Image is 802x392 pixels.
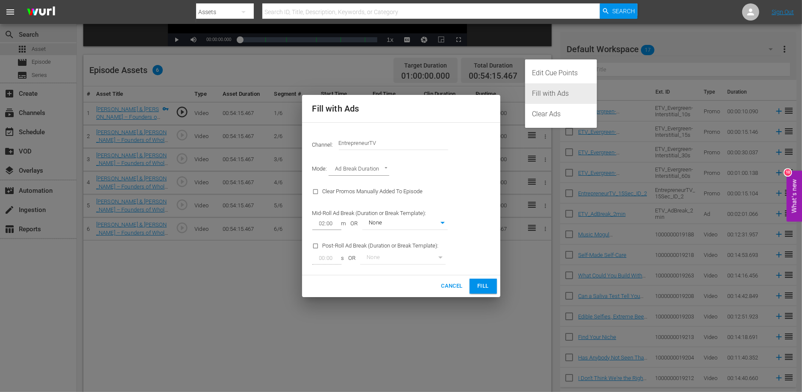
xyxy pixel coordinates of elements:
span: OR [344,254,360,262]
img: ans4CAIJ8jUAAAAAAAAAAAAAAAAAAAAAAAAgQb4GAAAAAAAAAAAAAAAAAAAAAAAAJMjXAAAAAAAAAAAAAAAAAAAAAAAAgAT5G... [21,2,62,22]
span: OR [347,220,362,228]
span: menu [5,7,15,17]
span: m [341,220,347,228]
div: None [362,218,448,230]
div: Ad Break Duration [329,164,390,176]
div: Post-Roll Ad Break (Duration or Break Template): [307,235,453,270]
div: Clear Ads [532,104,590,124]
h2: Fill with Ads [312,102,490,115]
span: s [341,254,344,262]
button: Fill [470,279,497,294]
div: Mode: [307,159,495,181]
div: Edit Cue Points [532,63,590,83]
a: Sign Out [772,9,794,15]
div: Fill with Ads [532,83,590,104]
span: Search [612,3,635,19]
span: Mid-Roll Ad Break (Duration or Break Template): [312,210,426,216]
div: 10 [784,169,791,176]
div: None [360,252,446,264]
span: Fill [476,281,490,291]
div: Clear Promos Manually Added To Episode [307,181,453,203]
span: Cancel [441,281,462,291]
button: Open Feedback Widget [787,171,802,221]
button: Cancel [438,279,466,294]
span: Channel: [312,141,339,148]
